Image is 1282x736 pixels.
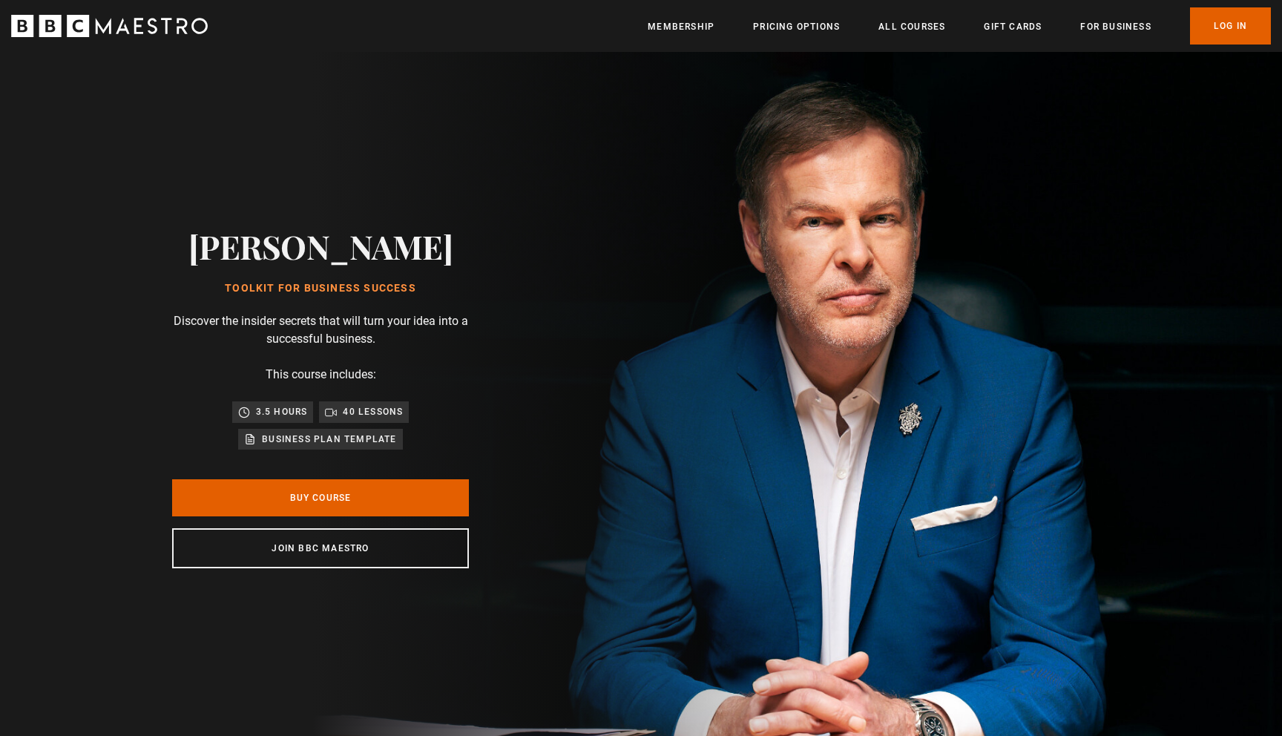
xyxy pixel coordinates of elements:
a: Gift Cards [984,19,1042,34]
h1: Toolkit for Business Success [188,283,453,295]
a: Join BBC Maestro [172,528,469,568]
p: Business plan template [262,432,396,447]
a: All Courses [878,19,945,34]
h2: [PERSON_NAME] [188,227,453,265]
a: Buy Course [172,479,469,516]
a: Log In [1190,7,1271,45]
p: 3.5 hours [256,404,308,419]
p: This course includes: [266,366,376,384]
svg: BBC Maestro [11,15,208,37]
p: Discover the insider secrets that will turn your idea into a successful business. [172,312,469,348]
a: Pricing Options [753,19,840,34]
a: For business [1080,19,1151,34]
nav: Primary [648,7,1271,45]
p: 40 lessons [343,404,403,419]
a: Membership [648,19,714,34]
